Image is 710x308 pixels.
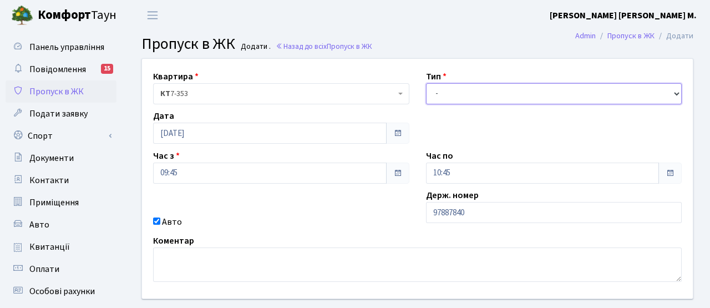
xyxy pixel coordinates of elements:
[29,285,95,297] span: Особові рахунки
[38,6,91,24] b: Комфорт
[6,103,116,125] a: Подати заявку
[29,196,79,209] span: Приміщення
[29,263,59,275] span: Оплати
[6,280,116,302] a: Особові рахунки
[6,80,116,103] a: Пропуск в ЖК
[6,214,116,236] a: Авто
[276,41,372,52] a: Назад до всіхПропуск в ЖК
[6,236,116,258] a: Квитанції
[153,109,174,123] label: Дата
[29,41,104,53] span: Панель управління
[38,6,116,25] span: Таун
[239,42,271,52] small: Додати .
[29,63,86,75] span: Повідомлення
[101,64,113,74] div: 15
[6,36,116,58] a: Панель управління
[162,215,182,229] label: Авто
[11,4,33,27] img: logo.png
[655,30,693,42] li: Додати
[153,149,180,163] label: Час з
[29,152,74,164] span: Документи
[327,41,372,52] span: Пропуск в ЖК
[139,6,166,24] button: Переключити навігацію
[29,219,49,231] span: Авто
[6,147,116,169] a: Документи
[29,85,84,98] span: Пропуск в ЖК
[153,234,194,248] label: Коментар
[607,30,655,42] a: Пропуск в ЖК
[6,125,116,147] a: Спорт
[6,258,116,280] a: Оплати
[6,191,116,214] a: Приміщення
[29,108,88,120] span: Подати заявку
[6,169,116,191] a: Контакти
[559,24,710,48] nav: breadcrumb
[160,88,170,99] b: КТ
[426,189,479,202] label: Держ. номер
[29,241,70,253] span: Квитанції
[141,33,235,55] span: Пропуск в ЖК
[550,9,697,22] a: [PERSON_NAME] [PERSON_NAME] М.
[426,149,453,163] label: Час по
[29,174,69,186] span: Контакти
[6,58,116,80] a: Повідомлення15
[426,70,447,83] label: Тип
[153,83,409,104] span: <b>КТ</b>&nbsp;&nbsp;&nbsp;&nbsp;7-353
[153,70,199,83] label: Квартира
[426,202,682,223] input: AA0001AA
[160,88,395,99] span: <b>КТ</b>&nbsp;&nbsp;&nbsp;&nbsp;7-353
[575,30,596,42] a: Admin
